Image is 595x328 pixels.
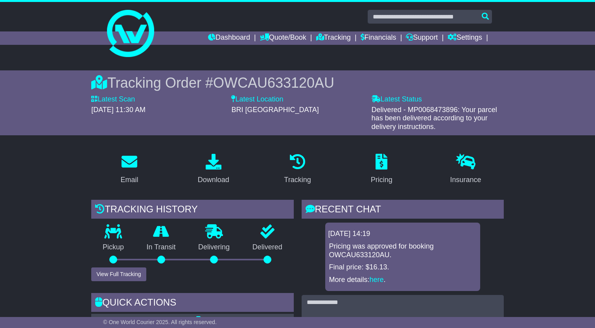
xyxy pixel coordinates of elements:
[279,151,316,188] a: Tracking
[241,243,294,252] p: Delivered
[450,175,481,185] div: Insurance
[329,276,476,284] p: More details: .
[448,31,482,45] a: Settings
[372,95,422,104] label: Latest Status
[329,242,476,259] p: Pricing was approved for booking OWCAU633120AU.
[406,31,438,45] a: Support
[96,316,158,324] a: Email Documents
[361,31,396,45] a: Financials
[193,151,234,188] a: Download
[231,95,283,104] label: Latest Location
[187,243,241,252] p: Delivering
[91,95,135,104] label: Latest Scan
[371,175,392,185] div: Pricing
[198,175,229,185] div: Download
[91,200,293,221] div: Tracking history
[370,276,384,284] a: here
[91,267,146,281] button: View Full Tracking
[208,31,250,45] a: Dashboard
[103,319,217,325] span: © One World Courier 2025. All rights reserved.
[91,243,135,252] p: Pickup
[329,263,476,272] p: Final price: $16.13.
[284,175,311,185] div: Tracking
[91,106,146,114] span: [DATE] 11:30 AM
[91,293,293,314] div: Quick Actions
[316,31,351,45] a: Tracking
[260,31,306,45] a: Quote/Book
[372,106,497,131] span: Delivered - MP0068473896: Your parcel has been delivered according to your delivery instructions.
[116,151,144,188] a: Email
[231,106,319,114] span: BRI [GEOGRAPHIC_DATA]
[213,75,334,91] span: OWCAU633120AU
[302,200,504,221] div: RECENT CHAT
[135,243,187,252] p: In Transit
[121,175,138,185] div: Email
[196,316,287,324] a: Shipping Label - A4 printer
[91,74,504,91] div: Tracking Order #
[366,151,398,188] a: Pricing
[328,230,477,238] div: [DATE] 14:19
[445,151,486,188] a: Insurance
